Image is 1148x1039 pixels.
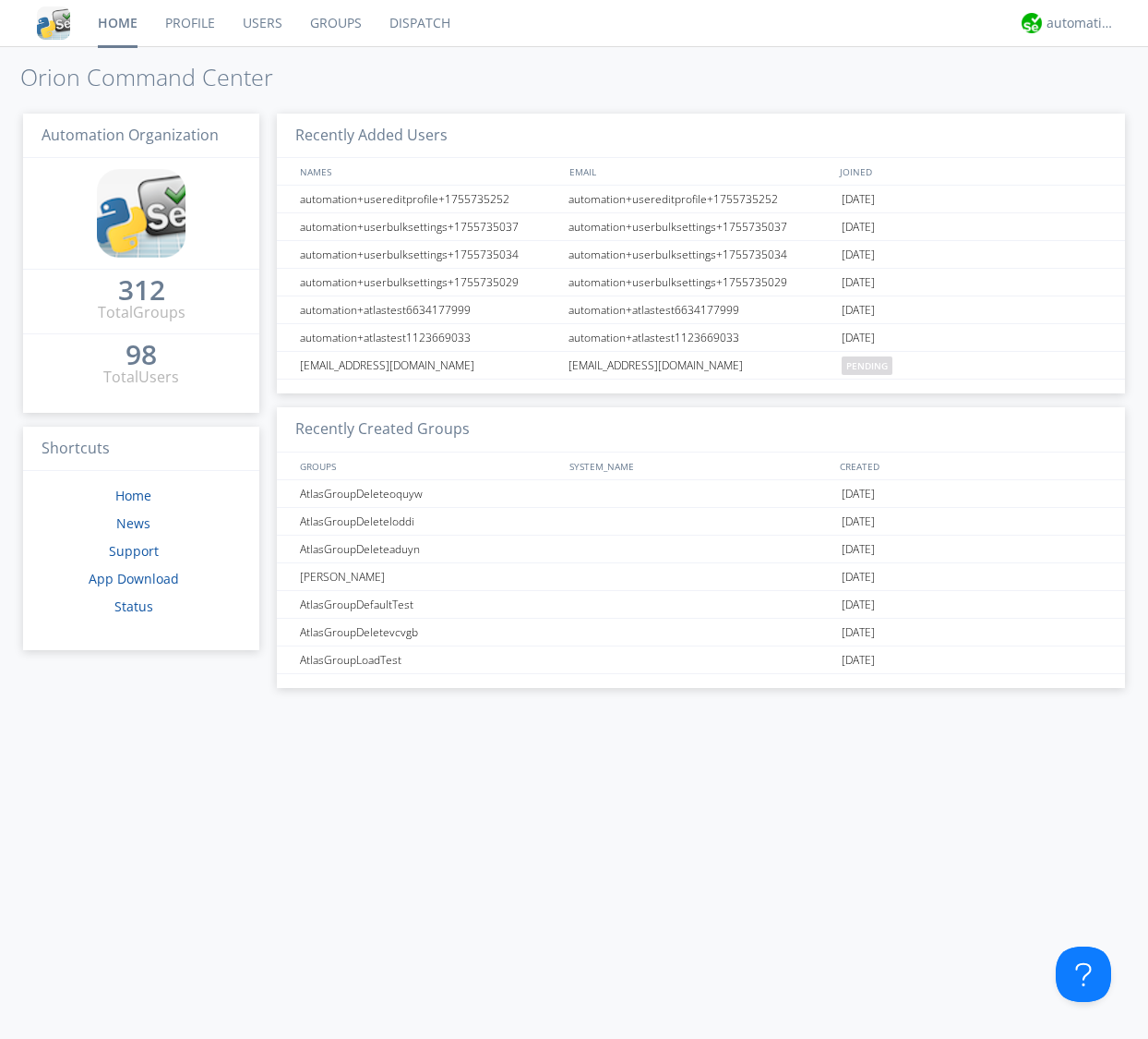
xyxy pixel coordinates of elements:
[277,646,1125,674] a: AtlasGroupLoadTest[DATE]
[842,536,875,563] span: [DATE]
[277,114,1125,159] h3: Recently Added Users
[295,536,565,562] div: AtlasGroupDeleteaduyn
[126,345,157,367] a: 98
[1056,947,1111,1002] iframe: Toggle Customer Support
[295,508,565,535] div: AtlasGroupDeleteloddi
[277,269,1125,296] a: automation+userbulksettings+1755735029automation+userbulksettings+1755735029[DATE]
[564,241,837,268] div: automation+userbulksettings+1755735034
[564,352,837,379] div: [EMAIL_ADDRESS][DOMAIN_NAME]
[565,453,835,479] div: SYSTEM_NAME
[564,186,837,212] div: automation+usereditprofile+1755735252
[89,570,179,587] a: App Download
[295,563,565,590] div: [PERSON_NAME]
[97,169,185,258] img: cddb5a64eb264b2086981ab96f4c1ba7
[277,296,1125,324] a: automation+atlastest6634177999automation+atlastest6634177999[DATE]
[277,591,1125,619] a: AtlasGroupDefaultTest[DATE]
[295,296,565,323] div: automation+atlastest6634177999
[842,324,875,352] span: [DATE]
[295,453,560,479] div: GROUPS
[98,302,185,323] div: Total Groups
[842,296,875,324] span: [DATE]
[277,508,1125,536] a: AtlasGroupDeleteloddi[DATE]
[295,324,565,351] div: automation+atlastest1123669033
[842,480,875,508] span: [DATE]
[842,646,875,674] span: [DATE]
[116,514,150,532] a: News
[103,367,179,388] div: Total Users
[842,619,875,646] span: [DATE]
[277,186,1125,213] a: automation+usereditprofile+1755735252automation+usereditprofile+1755735252[DATE]
[118,281,165,299] div: 312
[295,213,565,240] div: automation+userbulksettings+1755735037
[277,619,1125,646] a: AtlasGroupDeletevcvgb[DATE]
[277,536,1125,563] a: AtlasGroupDeleteaduyn[DATE]
[295,646,565,673] div: AtlasGroupLoadTest
[835,453,1107,479] div: CREATED
[277,407,1125,453] h3: Recently Created Groups
[295,352,565,379] div: [EMAIL_ADDRESS][DOMAIN_NAME]
[295,619,565,646] div: AtlasGroupDeletevcvgb
[277,324,1125,352] a: automation+atlastest1123669033automation+atlastest1123669033[DATE]
[295,158,560,185] div: NAMES
[114,598,153,615] a: Status
[564,213,837,240] div: automation+userbulksettings+1755735037
[835,158,1107,185] div: JOINED
[564,324,837,351] div: automation+atlastest1123669033
[295,591,565,618] div: AtlasGroupDefaultTest
[277,563,1125,591] a: [PERSON_NAME][DATE]
[118,281,165,302] a: 312
[842,563,875,591] span: [DATE]
[295,186,565,212] div: automation+usereditprofile+1755735252
[277,241,1125,269] a: automation+userbulksettings+1755735034automation+userbulksettings+1755735034[DATE]
[1046,14,1116,32] div: automation+atlas
[277,213,1125,241] a: automation+userbulksettings+1755735037automation+userbulksettings+1755735037[DATE]
[1022,13,1042,33] img: d2d01cd9b4174d08988066c6d424eccd
[842,508,875,536] span: [DATE]
[277,352,1125,380] a: [EMAIL_ADDRESS][DOMAIN_NAME][EMAIL_ADDRESS][DOMAIN_NAME]pending
[564,296,837,323] div: automation+atlastest6634177999
[842,591,875,619] span: [DATE]
[37,6,70,40] img: cddb5a64eb264b2086981ab96f4c1ba7
[842,356,892,375] span: pending
[295,269,565,296] div: automation+userbulksettings+1755735029
[115,487,151,504] a: Home
[23,427,259,472] h3: Shortcuts
[842,186,875,213] span: [DATE]
[109,542,159,560] a: Support
[842,241,875,269] span: [DATE]
[42,125,219,145] span: Automation Organization
[295,241,565,268] div: automation+userbulksettings+1755735034
[842,269,875,296] span: [DATE]
[295,480,565,507] div: AtlasGroupDeleteoquyw
[842,213,875,241] span: [DATE]
[277,480,1125,508] a: AtlasGroupDeleteoquyw[DATE]
[564,269,837,296] div: automation+userbulksettings+1755735029
[565,158,835,185] div: EMAIL
[126,345,157,364] div: 98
